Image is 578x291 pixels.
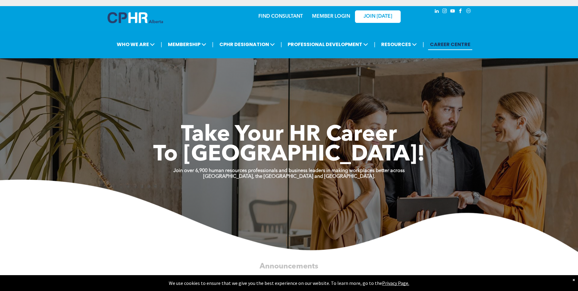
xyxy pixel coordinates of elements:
a: JOIN [DATE] [355,10,401,23]
li: | [423,38,424,51]
span: Take Your HR Career [181,124,397,146]
img: A blue and white logo for cp alberta [108,12,163,23]
li: | [161,38,162,51]
span: Announcements [260,263,318,270]
span: RESOURCES [379,39,419,50]
a: linkedin [434,8,440,16]
li: | [212,38,214,51]
a: MEMBER LOGIN [312,14,350,19]
a: facebook [457,8,464,16]
a: youtube [449,8,456,16]
strong: [GEOGRAPHIC_DATA], the [GEOGRAPHIC_DATA] and [GEOGRAPHIC_DATA]. [203,174,375,179]
li: | [281,38,282,51]
a: FIND CONSULTANT [258,14,303,19]
strong: Join over 6,900 human resources professionals and business leaders in making workplaces better ac... [173,168,405,173]
span: PROFESSIONAL DEVELOPMENT [286,39,370,50]
div: Dismiss notification [573,277,575,283]
span: MEMBERSHIP [166,39,208,50]
span: WHO WE ARE [115,39,157,50]
li: | [374,38,375,51]
span: CPHR DESIGNATION [218,39,277,50]
a: instagram [441,8,448,16]
a: CAREER CENTRE [428,39,472,50]
span: JOIN [DATE] [363,14,392,20]
a: Privacy Page. [382,280,409,286]
a: Social network [465,8,472,16]
span: To [GEOGRAPHIC_DATA]! [153,144,425,166]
